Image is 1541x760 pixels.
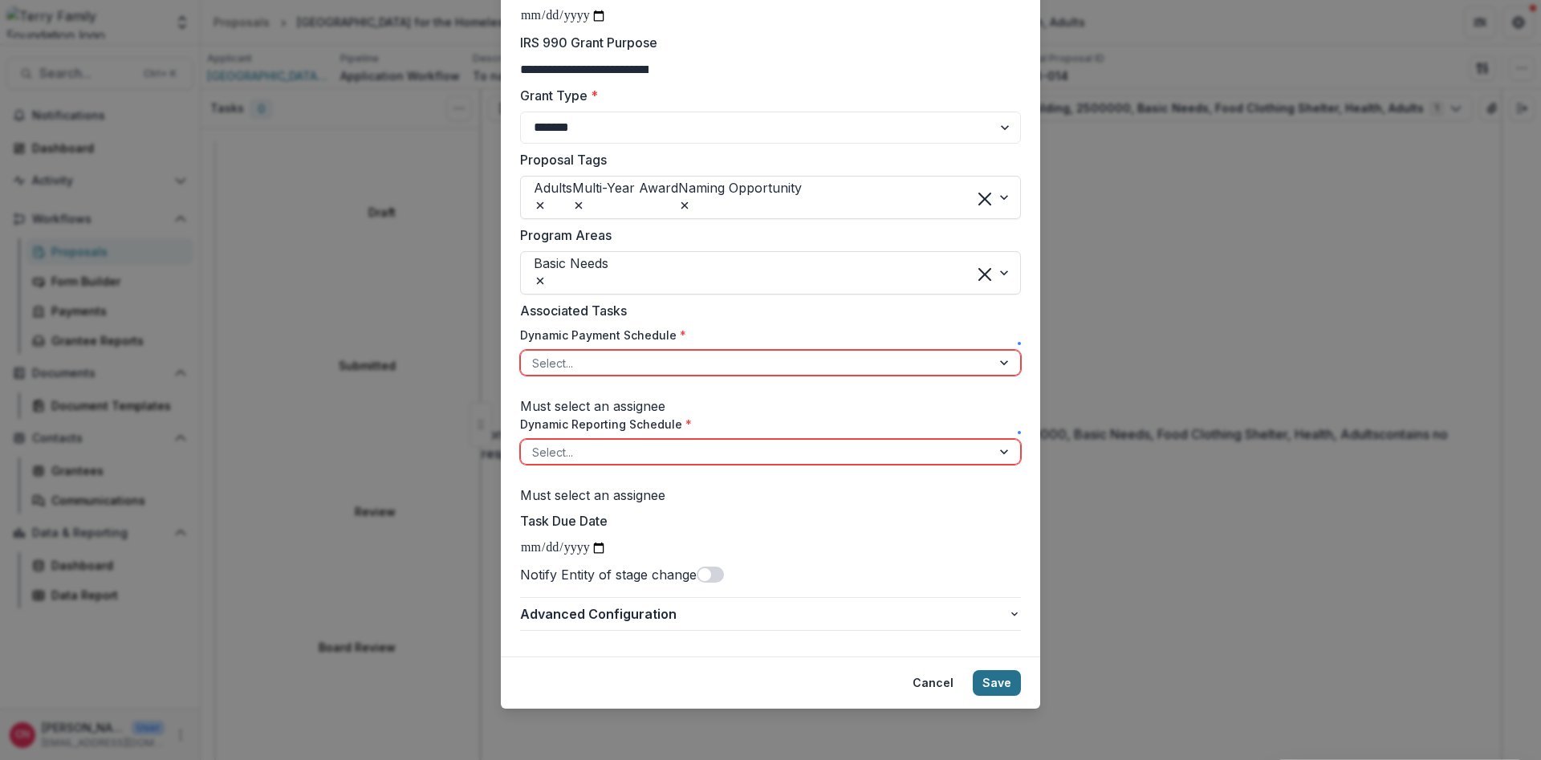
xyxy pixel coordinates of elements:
button: Advanced Configuration [520,598,1021,630]
span: Basic Needs [534,255,608,271]
span: Multi-Year Award [572,180,678,196]
button: Save [973,670,1021,696]
label: Program Areas [520,226,1011,245]
div: Clear selected options [978,263,991,282]
span: Naming Opportunity [678,180,802,196]
span: Advanced Configuration [520,604,1008,624]
label: Notify Entity of stage change [520,565,697,584]
div: Clear selected options [978,188,991,207]
div: Must select an assignee [520,396,1021,416]
label: Proposal Tags [520,150,1011,169]
label: IRS 990 Grant Purpose [520,33,1011,52]
div: Must select an assignee [520,486,1021,505]
button: Cancel [903,670,963,696]
label: Task Due Date [520,511,1011,530]
label: Grant Type [520,86,1011,105]
label: Associated Tasks [520,301,1011,320]
div: Remove Basic Needs [534,273,608,292]
div: Remove Multi-Year Award [572,197,678,217]
label: Dynamic Payment Schedule [520,327,686,343]
div: Remove Naming Opportunity [678,197,802,217]
div: Remove Adults [534,197,572,217]
span: Adults [534,180,572,196]
label: Dynamic Reporting Schedule [520,416,692,433]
